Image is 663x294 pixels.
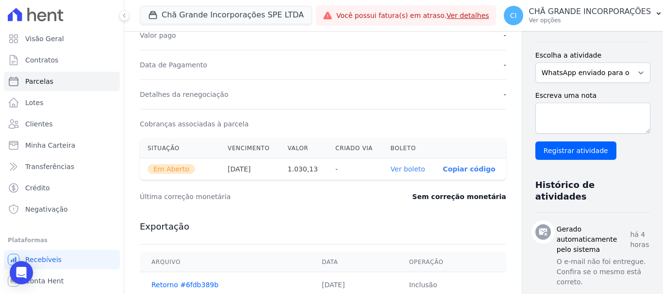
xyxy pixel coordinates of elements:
[557,257,650,287] p: O e-mail não foi entregue. Confira se o mesmo está correto.
[504,90,506,99] dd: -
[140,119,249,129] dt: Cobranças associadas à parcela
[336,11,489,21] span: Você possui fatura(s) em atraso.
[4,50,120,70] a: Contratos
[148,164,195,174] span: Em Aberto
[328,139,383,158] th: Criado via
[412,192,506,201] dd: Sem correção monetária
[328,158,383,180] th: -
[140,139,220,158] th: Situação
[535,179,643,202] h3: Histórico de atividades
[510,12,517,19] span: CI
[25,119,52,129] span: Clientes
[8,234,116,246] div: Plataformas
[447,12,489,19] a: Ver detalhes
[4,114,120,134] a: Clientes
[4,136,120,155] a: Minha Carteira
[25,34,64,44] span: Visão Geral
[140,192,356,201] dt: Última correção monetária
[151,281,218,289] a: Retorno #6fdb389b
[529,16,651,24] p: Ver opções
[310,252,398,272] th: Data
[220,158,280,180] th: [DATE]
[504,31,506,40] dd: -
[504,60,506,70] dd: -
[140,221,506,232] h3: Exportação
[391,165,425,173] a: Ver boleto
[25,183,50,193] span: Crédito
[140,31,176,40] dt: Valor pago
[557,224,630,255] h3: Gerado automaticamente pelo sistema
[535,141,616,160] input: Registrar atividade
[140,90,229,99] dt: Detalhes da renegociação
[25,162,74,171] span: Transferências
[4,200,120,219] a: Negativação
[10,261,33,284] div: Open Intercom Messenger
[535,91,650,101] label: Escreva uma nota
[140,60,207,70] dt: Data de Pagamento
[25,276,64,286] span: Conta Hent
[4,29,120,48] a: Visão Geral
[630,230,650,250] p: há 4 horas
[398,252,506,272] th: Operação
[383,139,435,158] th: Boleto
[220,139,280,158] th: Vencimento
[25,77,53,86] span: Parcelas
[4,271,120,291] a: Conta Hent
[443,165,495,173] button: Copiar código
[535,50,650,61] label: Escolha a atividade
[25,140,75,150] span: Minha Carteira
[4,72,120,91] a: Parcelas
[4,157,120,176] a: Transferências
[25,98,44,108] span: Lotes
[4,178,120,198] a: Crédito
[4,250,120,269] a: Recebíveis
[25,55,58,65] span: Contratos
[280,158,328,180] th: 1.030,13
[280,139,328,158] th: Valor
[4,93,120,112] a: Lotes
[25,255,62,264] span: Recebíveis
[529,7,651,16] p: CHÃ GRANDE INCORPORAÇÕES
[140,252,310,272] th: Arquivo
[25,204,68,214] span: Negativação
[140,6,312,24] button: Chã Grande Incorporações SPE LTDA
